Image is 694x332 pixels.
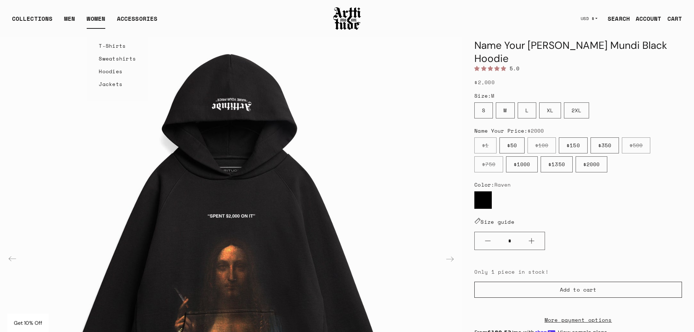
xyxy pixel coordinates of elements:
[494,181,511,188] span: Raven
[622,137,650,153] label: $500
[506,156,538,172] label: $1000
[474,137,496,153] label: $1
[667,14,682,23] div: CART
[474,316,682,324] a: More payment options
[99,52,136,65] a: Sweatshirts
[541,156,573,172] label: $1350
[474,39,682,65] h1: Name Your [PERSON_NAME] Mundi Black Hoodie
[491,92,494,99] span: M
[581,16,595,22] span: USD $
[560,286,596,293] span: Add to cart
[441,250,459,268] div: Next slide
[518,232,545,250] button: Plus
[474,181,682,188] div: Color:
[14,320,42,326] span: Get 10% Off
[662,11,682,26] a: Open cart
[99,65,136,78] a: Hoodies
[474,78,495,86] span: $2,000
[64,14,75,29] a: MEN
[474,102,493,118] label: S
[475,232,501,250] button: Minus
[510,65,520,72] span: 5.0
[99,39,136,52] a: T-Shirts
[496,102,514,118] label: M
[87,14,105,29] a: WOMEN
[474,92,682,99] div: Size:
[576,11,602,27] button: USD $
[474,156,503,172] label: $750
[501,234,518,248] input: Quantity
[7,314,49,332] div: Get 10% Off
[474,267,682,276] div: Only 1 piece in stock!
[4,250,21,268] div: Previous slide
[333,6,362,31] img: Arttitude
[528,137,556,153] label: $100
[564,102,589,118] label: 2XL
[99,78,136,90] a: Jackets
[559,137,587,153] label: $150
[6,14,163,29] ul: Main navigation
[539,102,561,118] label: XL
[528,127,544,134] span: $2000
[12,14,52,29] div: COLLECTIONS
[117,14,157,29] div: ACCESSORIES
[474,127,682,134] div: Name Your Price:
[518,102,536,118] label: L
[474,282,682,298] button: Add to cart
[474,65,510,72] span: 5.00 stars
[591,137,619,153] label: $350
[602,11,630,26] a: SEARCH
[576,156,608,172] label: $2000
[499,137,525,153] label: $50
[630,11,662,26] a: ACCOUNT
[474,191,492,209] label: Raven
[474,218,514,226] a: Size guide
